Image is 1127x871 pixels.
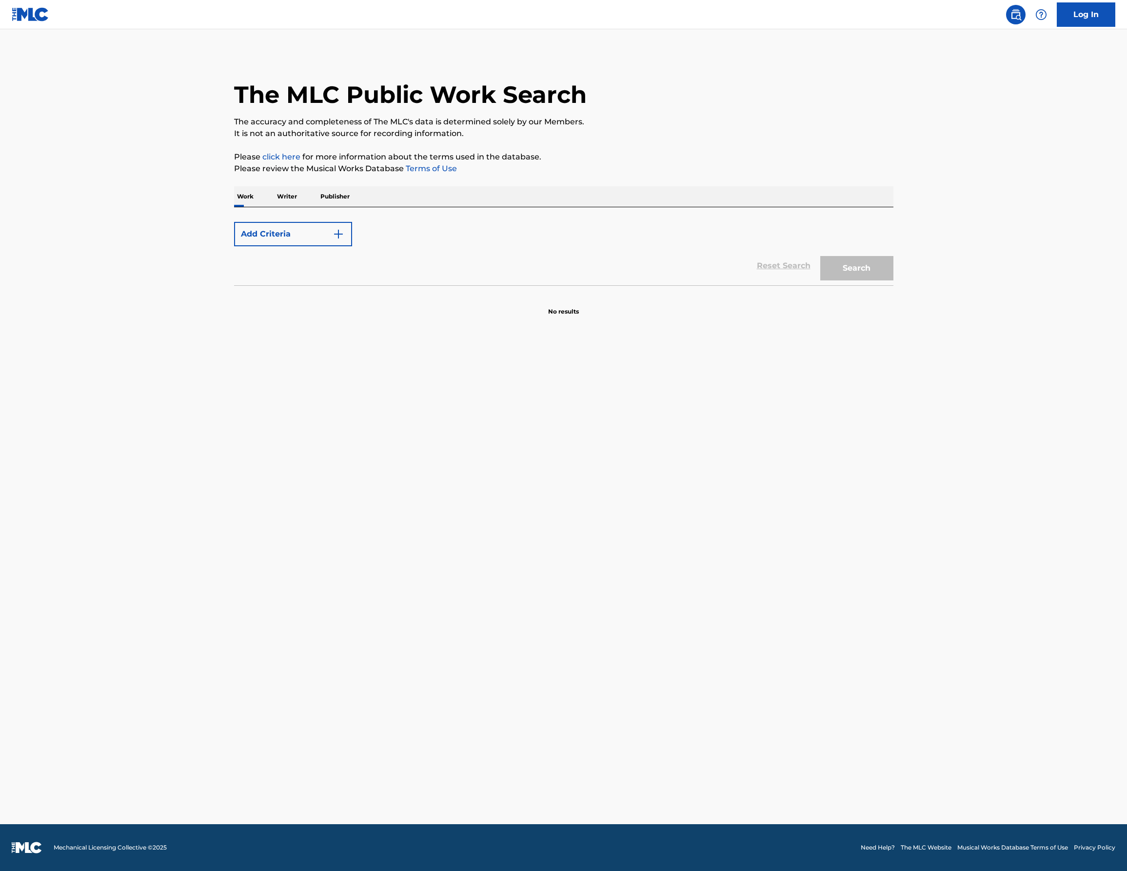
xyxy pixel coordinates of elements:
p: Writer [274,186,300,207]
p: Please for more information about the terms used in the database. [234,151,893,163]
a: Log In [1057,2,1115,27]
p: It is not an authoritative source for recording information. [234,128,893,139]
div: Help [1031,5,1051,24]
p: No results [548,296,579,316]
a: Privacy Policy [1074,843,1115,852]
a: The MLC Website [901,843,951,852]
p: Work [234,186,257,207]
form: Search Form [234,217,893,285]
iframe: Chat Widget [1078,824,1127,871]
img: 9d2ae6d4665cec9f34b9.svg [333,228,344,240]
a: Need Help? [861,843,895,852]
button: Add Criteria [234,222,352,246]
img: search [1010,9,1022,20]
a: Musical Works Database Terms of Use [957,843,1068,852]
h1: The MLC Public Work Search [234,80,587,109]
p: Please review the Musical Works Database [234,163,893,175]
img: MLC Logo [12,7,49,21]
a: click here [262,152,300,161]
a: Public Search [1006,5,1026,24]
p: Publisher [317,186,353,207]
img: help [1035,9,1047,20]
p: The accuracy and completeness of The MLC's data is determined solely by our Members. [234,116,893,128]
img: logo [12,842,42,853]
a: Terms of Use [404,164,457,173]
span: Mechanical Licensing Collective © 2025 [54,843,167,852]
